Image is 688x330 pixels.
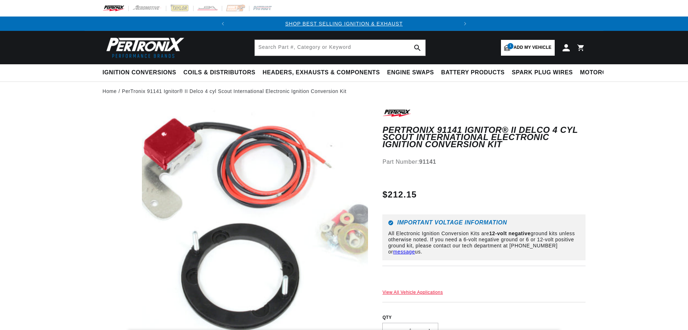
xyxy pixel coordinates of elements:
a: Home [102,87,117,95]
summary: Spark Plug Wires [508,64,576,81]
button: search button [410,40,425,56]
a: message [393,249,415,255]
nav: breadcrumbs [102,87,586,95]
p: All Electronic Ignition Conversion Kits are ground kits unless otherwise noted. If you need a 6-v... [388,231,580,255]
a: 1Add my vehicle [501,40,555,56]
span: Ignition Conversions [102,69,176,76]
label: QTY [382,315,586,321]
summary: Coils & Distributors [180,64,259,81]
strong: 91141 [419,159,436,165]
strong: 12-volt negative [489,231,530,236]
div: 1 of 2 [230,20,458,28]
span: Battery Products [441,69,505,76]
span: Engine Swaps [387,69,434,76]
h1: PerTronix 91141 Ignitor® II Delco 4 cyl Scout International Electronic Ignition Conversion Kit [382,126,586,148]
div: Announcement [230,20,458,28]
a: View All Vehicle Applications [382,290,443,295]
span: Coils & Distributors [183,69,255,76]
summary: Headers, Exhausts & Components [259,64,383,81]
input: Search Part #, Category or Keyword [255,40,425,56]
button: Translation missing: en.sections.announcements.next_announcement [458,17,472,31]
summary: Engine Swaps [383,64,438,81]
summary: Battery Products [438,64,508,81]
span: Motorcycle [580,69,623,76]
button: Translation missing: en.sections.announcements.previous_announcement [216,17,230,31]
img: Pertronix [102,35,185,60]
span: Spark Plug Wires [512,69,573,76]
a: PerTronix 91141 Ignitor® II Delco 4 cyl Scout International Electronic Ignition Conversion Kit [122,87,346,95]
summary: Motorcycle [577,64,626,81]
summary: Ignition Conversions [102,64,180,81]
div: Part Number: [382,157,586,167]
span: $212.15 [382,188,417,201]
a: SHOP BEST SELLING IGNITION & EXHAUST [285,21,403,27]
span: Add my vehicle [513,44,551,51]
span: Headers, Exhausts & Components [263,69,380,76]
span: 1 [507,43,513,49]
slideshow-component: Translation missing: en.sections.announcements.announcement_bar [85,17,603,31]
h6: Important Voltage Information [388,220,580,226]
